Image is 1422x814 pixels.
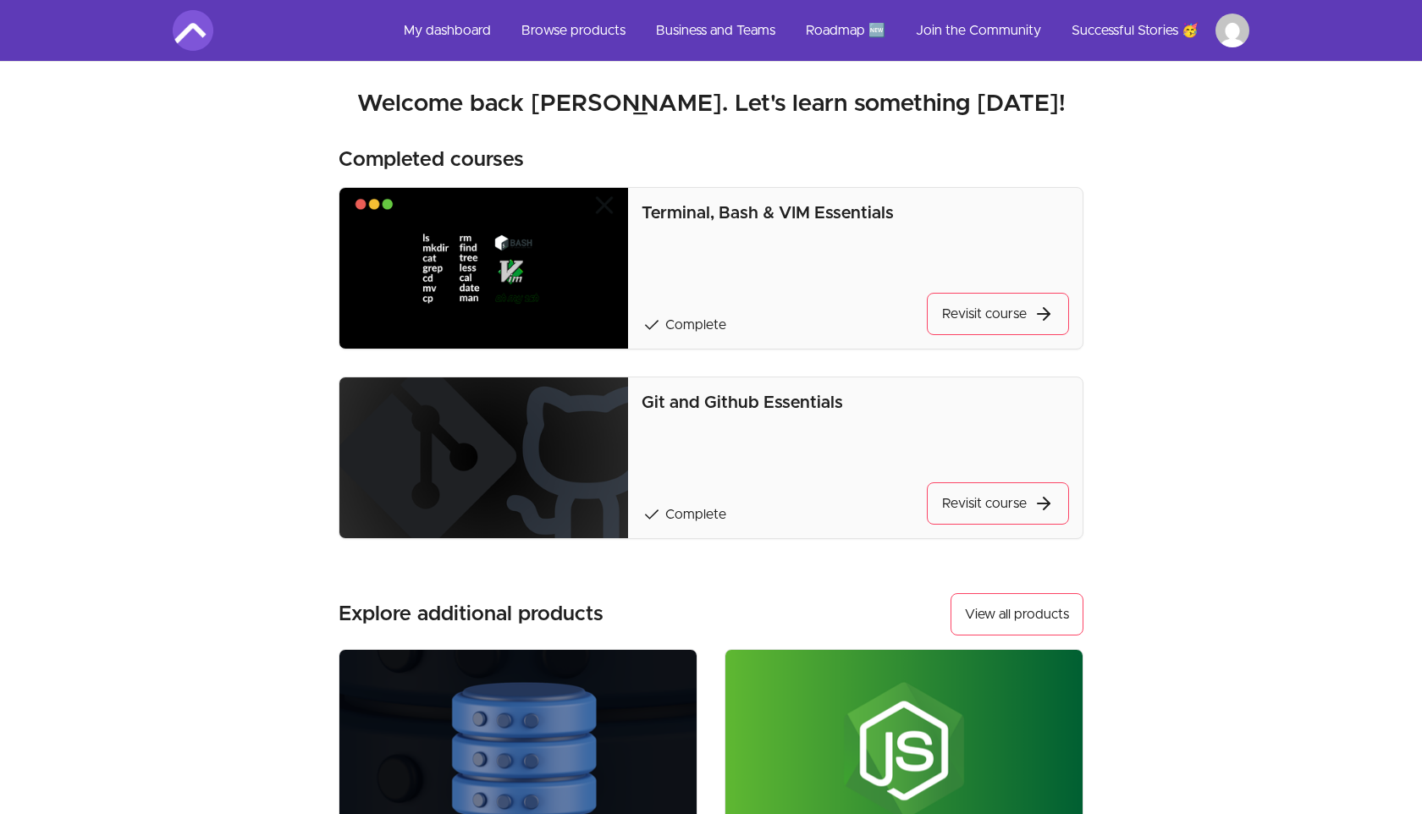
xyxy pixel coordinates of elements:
[508,10,639,51] a: Browse products
[792,10,899,51] a: Roadmap 🆕
[927,293,1069,335] a: Revisit course
[390,10,1249,51] nav: Main
[390,10,504,51] a: My dashboard
[339,146,524,173] h3: Completed courses
[1058,10,1212,51] a: Successful Stories 🥳
[642,504,662,525] span: check
[173,89,1249,119] h2: Welcome back [PERSON_NAME]. Let's learn something [DATE]!
[927,482,1069,525] a: Revisit course
[339,377,628,538] img: Product image for Git and Github Essentials
[173,10,213,51] img: Amigoscode logo
[339,601,604,628] h3: Explore additional products
[951,593,1083,635] a: View all products
[665,508,726,521] span: Complete
[1215,14,1249,47] img: Profile image for Abdul-wahab malik
[642,391,1069,415] p: Git and Github Essentials
[665,318,726,332] span: Complete
[642,10,789,51] a: Business and Teams
[902,10,1055,51] a: Join the Community
[642,201,1069,225] p: Terminal, Bash & VIM Essentials
[642,315,662,335] span: check
[339,188,628,349] img: Product image for Terminal, Bash & VIM Essentials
